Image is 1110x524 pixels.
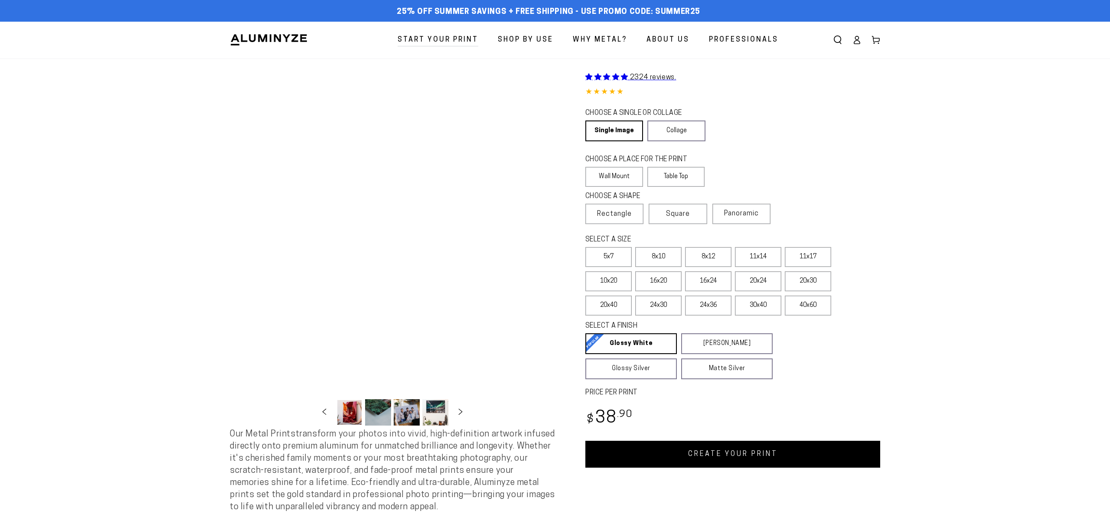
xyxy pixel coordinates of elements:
a: [PERSON_NAME] [681,333,773,354]
label: 30x40 [735,296,781,316]
bdi: 38 [585,410,633,427]
a: Collage [647,120,705,141]
span: Rectangle [597,209,632,219]
legend: CHOOSE A PLACE FOR THE PRINT [585,155,697,165]
span: Why Metal? [573,34,627,46]
legend: CHOOSE A SHAPE [585,192,698,202]
label: 8x12 [685,247,731,267]
span: $ [587,414,594,426]
label: PRICE PER PRINT [585,388,880,398]
a: Glossy Silver [585,358,677,379]
span: 2324 reviews. [630,74,676,81]
a: Why Metal? [566,29,633,52]
a: About Us [640,29,696,52]
label: 40x60 [785,296,831,316]
a: Single Image [585,120,643,141]
summary: Search our site [828,30,847,49]
span: Professionals [709,34,778,46]
a: CREATE YOUR PRINT [585,441,880,468]
a: Start Your Print [391,29,485,52]
label: 24x30 [635,296,682,316]
legend: SELECT A SIZE [585,235,759,245]
label: 10x20 [585,271,632,291]
label: 8x10 [635,247,682,267]
label: 24x36 [685,296,731,316]
label: 11x14 [735,247,781,267]
media-gallery: Gallery Viewer [230,59,555,428]
sup: .90 [617,410,633,420]
label: Table Top [647,167,705,187]
span: Panoramic [724,210,759,217]
span: Shop By Use [498,34,553,46]
legend: SELECT A FINISH [585,321,752,331]
label: 20x24 [735,271,781,291]
button: Slide left [315,403,334,422]
span: Start Your Print [398,34,478,46]
button: Slide right [451,403,470,422]
button: Load image 4 in gallery view [422,399,448,426]
span: Our Metal Prints transform your photos into vivid, high-definition artwork infused directly onto ... [230,430,555,511]
label: 5x7 [585,247,632,267]
a: Shop By Use [491,29,560,52]
label: 16x24 [685,271,731,291]
label: 16x20 [635,271,682,291]
label: 11x17 [785,247,831,267]
div: 4.85 out of 5.0 stars [585,86,880,99]
span: Square [666,209,690,219]
label: Wall Mount [585,167,643,187]
button: Load image 1 in gallery view [336,399,362,426]
img: Aluminyze [230,33,308,46]
span: About Us [646,34,689,46]
a: 2324 reviews. [585,74,676,81]
a: Matte Silver [681,358,773,379]
label: 20x40 [585,296,632,316]
a: Glossy White [585,333,677,354]
a: Professionals [702,29,785,52]
label: 20x30 [785,271,831,291]
button: Load image 2 in gallery view [365,399,391,426]
button: Load image 3 in gallery view [394,399,420,426]
span: 25% off Summer Savings + Free Shipping - Use Promo Code: SUMMER25 [397,7,700,17]
legend: CHOOSE A SINGLE OR COLLAGE [585,108,697,118]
